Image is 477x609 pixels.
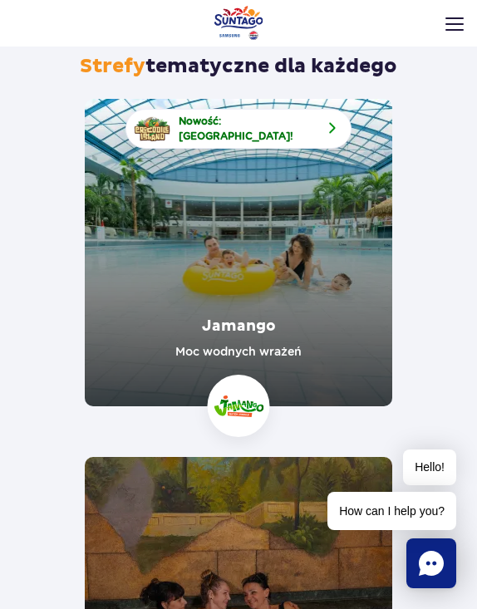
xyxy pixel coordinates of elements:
a: Park of Poland [214,6,263,40]
a: Jamango [85,99,392,406]
span: Hello! [403,449,456,485]
img: Open menu [445,17,464,31]
a: Nowość:[GEOGRAPHIC_DATA]! [125,109,352,149]
span: Nowość: ! [179,114,322,144]
span: [GEOGRAPHIC_DATA] [179,130,290,142]
div: Chat [406,538,456,588]
span: How can I help you? [327,492,456,530]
